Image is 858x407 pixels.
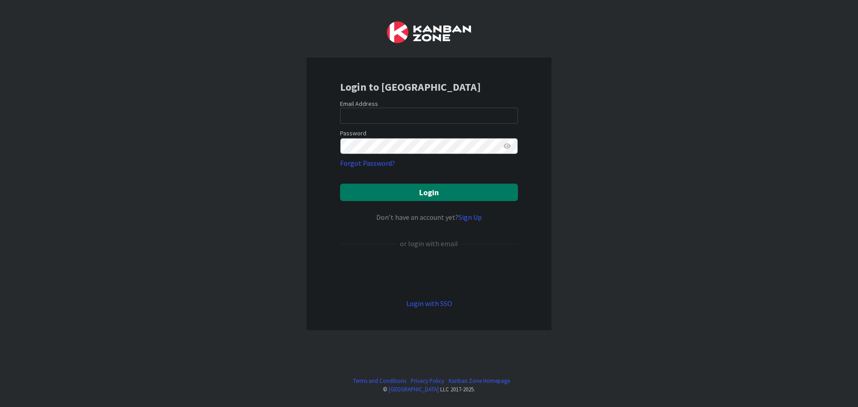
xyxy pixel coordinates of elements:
[406,299,452,308] a: Login with SSO
[340,212,518,222] div: Don’t have an account yet?
[340,100,378,108] label: Email Address
[349,385,510,394] div: © LLC 2017- 2025 .
[340,80,481,94] b: Login to [GEOGRAPHIC_DATA]
[411,377,444,385] a: Privacy Policy
[387,21,471,43] img: Kanban Zone
[458,213,482,222] a: Sign Up
[340,184,518,201] button: Login
[340,158,395,168] a: Forgot Password?
[389,386,439,393] a: [GEOGRAPHIC_DATA]
[398,238,460,249] div: or login with email
[449,377,510,385] a: Kanban Zone Homepage
[336,264,522,283] iframe: Sign in with Google Button
[353,377,406,385] a: Terms and Conditions
[340,129,366,138] label: Password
